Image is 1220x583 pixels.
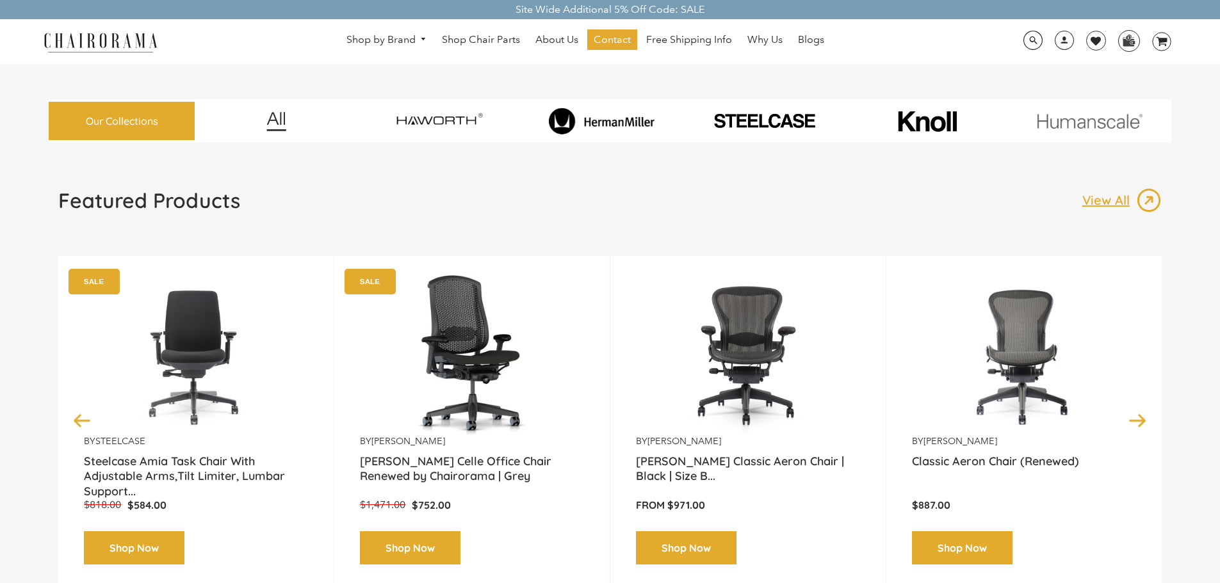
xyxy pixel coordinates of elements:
[58,188,240,213] h1: Featured Products
[636,275,860,435] a: Herman Miller Classic Aeron Chair | Black | Size B (Renewed) - chairorama Herman Miller Classic A...
[361,102,517,140] img: image_7_14f0750b-d084-457f-979a-a1ab9f6582c4.png
[1126,409,1149,431] button: Next
[587,29,637,50] a: Contact
[594,33,631,47] span: Contact
[241,111,312,131] img: image_12.png
[741,29,789,50] a: Why Us
[636,531,736,565] a: Shop Now
[84,275,308,435] img: Amia Chair by chairorama.com
[912,435,1136,447] p: by
[127,499,167,512] p: $584.00
[1082,188,1162,213] a: View All
[636,275,860,435] img: Herman Miller Classic Aeron Chair | Black | Size B (Renewed) - chairorama
[84,277,104,285] text: SALE
[84,454,308,486] a: Steelcase Amia Task Chair With Adjustable Arms,Tilt Limiter, Lumbar Support...
[944,275,1104,435] img: Classic Aeron Chair (Renewed) - chairorama
[646,33,732,47] span: Free Shipping Info
[636,454,860,486] a: [PERSON_NAME] Classic Aeron Chair | Black | Size B...
[636,499,860,512] p: From $971.00
[71,409,94,431] button: Previous
[360,454,584,486] a: [PERSON_NAME] Celle Office Chair Renewed by Chairorama | Grey
[412,499,451,512] p: $752.00
[647,435,721,447] a: [PERSON_NAME]
[84,275,308,435] a: Amia Chair by chairorama.com Renewed Amia Chair chairorama.com
[1082,192,1136,209] p: View All
[1119,31,1139,50] img: WhatsApp_Image_2024-07-12_at_16.23.01.webp
[636,435,860,447] p: by
[798,33,824,47] span: Blogs
[912,499,1136,512] p: $887.00
[535,33,578,47] span: About Us
[640,29,738,50] a: Free Shipping Info
[442,33,520,47] span: Shop Chair Parts
[435,29,526,50] a: Shop Chair Parts
[360,275,584,435] img: Herman Miller Celle Office Chair Renewed by Chairorama | Grey - chairorama
[360,277,380,285] text: SALE
[340,30,434,50] a: Shop by Brand
[37,31,165,53] img: chairorama
[84,531,184,565] a: Shop Now
[912,275,1136,435] a: Classic Aeron Chair (Renewed) - chairorama Classic Aeron Chair (Renewed) - chairorama
[523,108,680,134] img: image_8_173eb7e0-7579-41b4-bc8e-4ba0b8ba93e8.png
[360,531,460,565] a: Shop Now
[529,29,585,50] a: About Us
[49,102,195,141] a: Our Collections
[219,29,952,53] nav: DesktopNavigation
[912,531,1013,565] a: Shop Now
[686,111,843,131] img: PHOTO-2024-07-09-00-53-10-removebg-preview.png
[912,454,1136,486] a: Classic Aeron Chair (Renewed)
[1011,113,1168,129] img: image_11.png
[84,435,308,447] p: by
[360,435,584,447] p: by
[84,499,127,512] p: $818.00
[923,435,997,447] a: [PERSON_NAME]
[58,188,240,223] a: Featured Products
[95,435,145,447] a: Steelcase
[869,109,985,133] img: image_10_1.png
[360,275,584,435] a: Herman Miller Celle Office Chair Renewed by Chairorama | Grey - chairorama Herman Miller Celle Of...
[371,435,445,447] a: [PERSON_NAME]
[360,499,412,512] p: $1,471.00
[747,33,783,47] span: Why Us
[792,29,831,50] a: Blogs
[1136,188,1162,213] img: image_13.png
